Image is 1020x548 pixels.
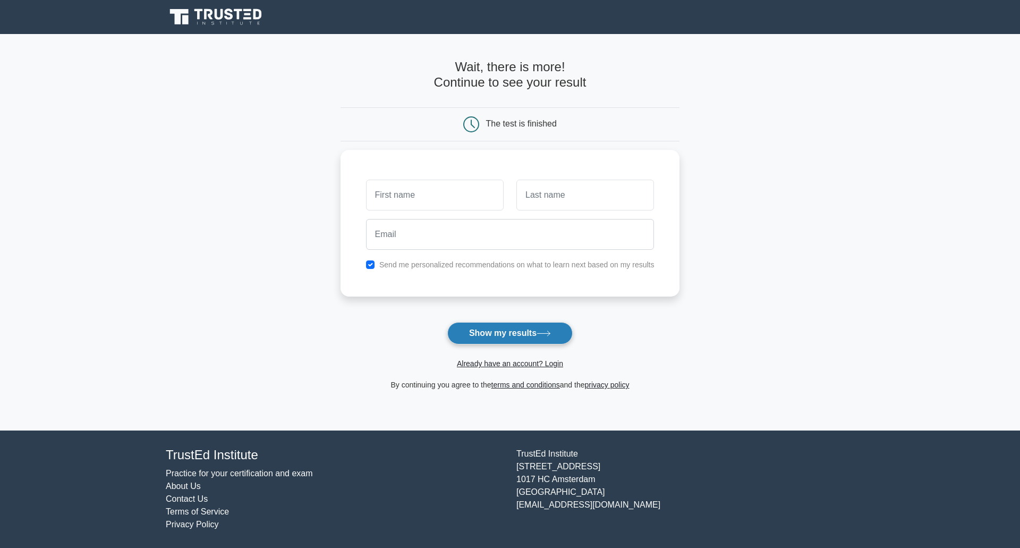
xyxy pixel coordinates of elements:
[491,381,560,389] a: terms and conditions
[166,448,504,463] h4: TrustEd Institute
[510,448,861,531] div: TrustEd Institute [STREET_ADDRESS] 1017 HC Amsterdam [GEOGRAPHIC_DATA] [EMAIL_ADDRESS][DOMAIN_NAME]
[447,322,573,344] button: Show my results
[166,469,313,478] a: Practice for your certification and exam
[166,520,219,529] a: Privacy Policy
[334,378,686,391] div: By continuing you agree to the and the
[516,180,654,210] input: Last name
[166,494,208,503] a: Contact Us
[457,359,563,368] a: Already have an account? Login
[341,60,680,90] h4: Wait, there is more! Continue to see your result
[366,180,504,210] input: First name
[166,482,201,491] a: About Us
[166,507,229,516] a: Terms of Service
[585,381,630,389] a: privacy policy
[366,219,654,250] input: Email
[486,119,557,128] div: The test is finished
[379,260,654,269] label: Send me personalized recommendations on what to learn next based on my results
